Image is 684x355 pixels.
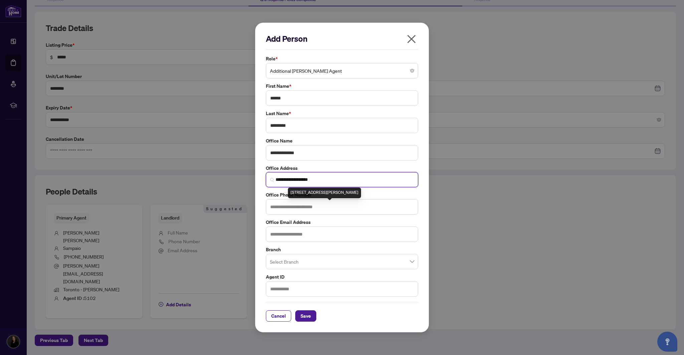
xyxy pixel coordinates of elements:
label: Office Email Address [266,219,418,226]
span: Cancel [271,311,286,321]
label: Agent ID [266,273,418,281]
label: Branch [266,246,418,253]
span: close [406,34,417,44]
label: First Name [266,82,418,90]
button: Save [295,310,316,322]
button: Cancel [266,310,291,322]
label: Office Address [266,164,418,172]
label: Office Name [266,137,418,144]
label: Role [266,55,418,62]
span: Additional RAHR Agent [270,64,414,77]
img: search_icon [270,178,274,182]
span: close-circle [410,69,414,73]
span: Save [301,311,311,321]
h2: Add Person [266,33,418,44]
button: Open asap [657,332,677,352]
label: Last Name [266,110,418,117]
div: [STREET_ADDRESS][PERSON_NAME] [288,188,361,198]
label: Office Phone Number [266,191,418,199]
